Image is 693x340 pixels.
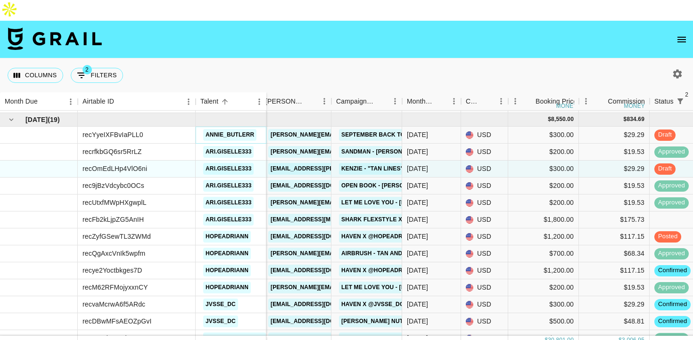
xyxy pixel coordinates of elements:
span: 2 [82,65,92,74]
span: draft [654,164,676,173]
button: Sort [434,95,447,108]
a: Shark FlexStyle x @ari.giselle333 [339,214,458,226]
div: Month Due [402,92,461,111]
div: $29.29 [579,161,650,178]
a: ari.giselle333 [203,197,254,209]
div: $1,200.00 [508,262,579,279]
div: Talent [196,92,266,111]
a: [PERSON_NAME] Nutrition [339,316,425,327]
div: Status [654,92,674,111]
div: $1,200.00 [508,228,579,245]
span: [DATE] [25,115,48,124]
a: ari.giselle333 [203,146,254,158]
span: ( 19 ) [48,115,60,124]
a: [EMAIL_ADDRESS][PERSON_NAME][DOMAIN_NAME] [268,163,422,175]
a: [EMAIL_ADDRESS][DOMAIN_NAME] [268,299,374,310]
div: recUtxfMWpHXgwplL [82,198,147,207]
div: $19.53 [579,279,650,296]
div: recrfkbGQ6sr5RrLZ [82,147,141,156]
button: Sort [522,95,536,108]
a: [PERSON_NAME][EMAIL_ADDRESS][PERSON_NAME][DOMAIN_NAME] [268,248,470,259]
span: approved [654,198,689,207]
div: recM62RFMojyxxnCY [82,283,148,292]
div: Airtable ID [82,92,114,111]
div: $300.00 [508,161,579,178]
div: Talent [200,92,218,111]
a: [PERSON_NAME][EMAIL_ADDRESS][DOMAIN_NAME] [268,282,422,293]
button: Sort [218,95,231,108]
div: 8,550.00 [551,115,574,123]
button: Menu [252,95,266,109]
div: Sep '25 [407,198,428,207]
button: hide children [5,113,18,126]
a: Haven x @hopeadriann 1 [339,231,424,243]
div: recvaMcrwA6f5ARdc [82,300,145,309]
div: $500.00 [508,313,579,330]
a: AirBrush - Tan and Body Glow [339,248,442,259]
img: Grail Talent [8,27,102,50]
div: money [624,103,645,109]
div: Sep '25 [407,266,428,275]
div: USD [461,245,508,262]
div: recZyfGSewTL3ZWMd [82,232,151,241]
div: recye2Yoctbkges7D [82,266,142,275]
div: $19.53 [579,194,650,211]
div: Booking Price [536,92,577,111]
button: Menu [579,94,593,108]
div: recYyeIXFBvIaPLL0 [82,130,143,139]
button: Menu [508,94,522,108]
div: $19.53 [579,144,650,161]
div: Campaign (Type) [331,92,402,111]
div: $117.15 [579,262,650,279]
div: Airtable ID [78,92,196,111]
div: recQgAxcVnIk5wpfm [82,249,145,258]
div: $200.00 [508,194,579,211]
div: Sep '25 [407,283,428,292]
a: jvsse_dc [203,316,238,327]
button: open drawer [672,30,691,49]
div: USD [461,262,508,279]
span: approved [654,249,689,258]
div: USD [461,178,508,194]
div: USD [461,211,508,228]
div: USD [461,279,508,296]
span: approved [654,147,689,156]
div: USD [461,161,508,178]
div: USD [461,296,508,313]
a: [PERSON_NAME][EMAIL_ADDRESS][DOMAIN_NAME] [268,197,422,209]
button: Menu [181,95,196,109]
a: September Back to Your Roots – Reset & Return to Ritual - Scalp Health [339,129,586,141]
button: Select columns [8,68,63,83]
a: Open Book - [PERSON_NAME] [339,180,432,192]
span: confirmed [654,266,691,275]
div: $300.00 [508,127,579,144]
button: Sort [304,95,317,108]
button: Sort [481,95,494,108]
div: [PERSON_NAME] [265,92,304,111]
button: Menu [64,95,78,109]
a: annie_butlerr [203,129,256,141]
a: ari.giselle333 [203,180,254,192]
span: draft [654,130,676,139]
span: confirmed [654,317,691,326]
div: 834.69 [627,115,644,123]
a: [EMAIL_ADDRESS][MEDICAL_DATA][DOMAIN_NAME] [268,214,422,226]
a: Let Me Love You - [PERSON_NAME] [PERSON_NAME] [339,197,500,209]
div: Month Due [407,92,434,111]
a: Haven x @hopeadriann 2 [339,265,424,276]
div: Sep '25 [407,316,428,326]
div: USD [461,144,508,161]
div: 2 active filters [674,95,687,108]
button: Sort [114,95,127,108]
span: posted [654,232,681,241]
div: $1,800.00 [508,211,579,228]
span: approved [654,283,689,292]
div: recFb2kLjpZG5AnIH [82,215,144,224]
div: $300.00 [508,296,579,313]
div: Booker [261,92,331,111]
a: ari.giselle333 [203,214,254,226]
div: $ [548,115,551,123]
div: Sep '25 [407,130,428,139]
div: Campaign (Type) [336,92,375,111]
div: Sep '25 [407,300,428,309]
